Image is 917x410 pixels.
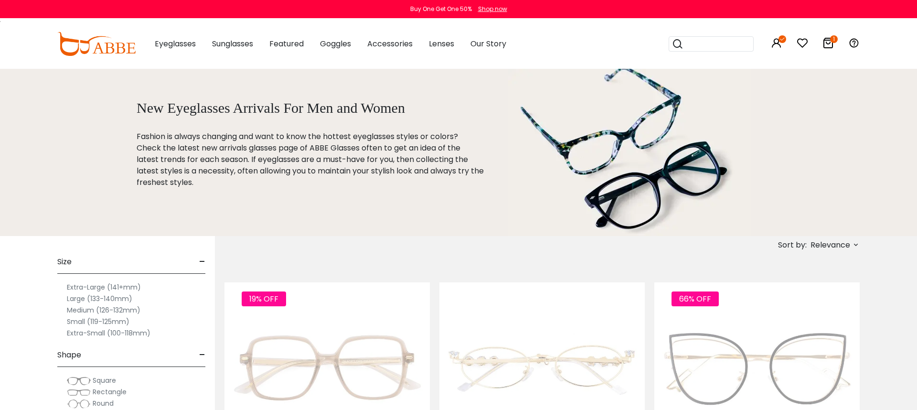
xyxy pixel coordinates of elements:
[822,39,834,50] a: 1
[93,387,127,397] span: Rectangle
[155,38,196,49] span: Eyeglasses
[57,344,81,367] span: Shape
[67,327,150,339] label: Extra-Small (100-118mm)
[473,5,507,13] a: Shop now
[199,344,205,367] span: -
[67,293,132,304] label: Large (133-140mm)
[137,99,484,117] h1: New Eyeglasses Arrivals For Men and Women
[212,38,253,49] span: Sunglasses
[137,131,484,188] p: Fashion is always changing and want to know the hottest eyeglasses styles or colors? Check the la...
[93,376,116,385] span: Square
[810,237,850,254] span: Relevance
[429,38,454,49] span: Lenses
[67,399,91,409] img: Round.png
[478,5,507,13] div: Shop now
[778,239,807,250] span: Sort by:
[57,250,72,273] span: Size
[93,399,114,408] span: Round
[67,304,140,316] label: Medium (126-132mm)
[67,376,91,386] img: Square.png
[57,32,136,56] img: abbeglasses.com
[199,250,205,273] span: -
[367,38,413,49] span: Accessories
[67,388,91,397] img: Rectangle.png
[67,316,129,327] label: Small (119-125mm)
[269,38,304,49] span: Featured
[242,291,286,306] span: 19% OFF
[67,281,141,293] label: Extra-Large (141+mm)
[830,35,838,43] i: 1
[508,69,751,236] img: new arrival eyeglasses
[320,38,351,49] span: Goggles
[672,291,719,306] span: 66% OFF
[410,5,472,13] div: Buy One Get One 50%
[470,38,506,49] span: Our Story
